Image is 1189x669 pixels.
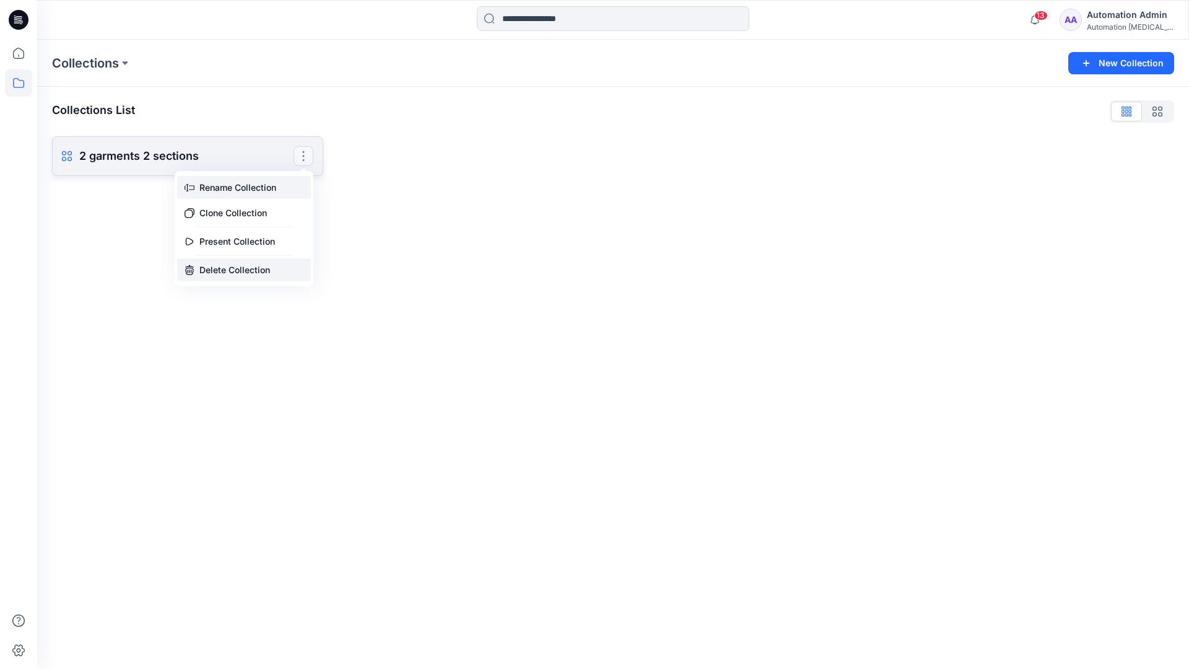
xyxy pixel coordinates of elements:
[52,136,323,176] a: 2 garments 2 sectionsRename CollectionClone CollectionPresent CollectionDelete Collection
[1034,11,1048,20] span: 13
[1060,9,1082,31] div: AA
[177,176,311,199] button: Rename Collection
[1068,52,1174,74] button: New Collection
[177,230,311,253] button: Present Collection
[177,201,311,224] button: Clone Collection
[1087,22,1174,32] div: Automation [MEDICAL_DATA]...
[52,102,135,121] p: Collections List
[52,55,119,72] a: Collections
[79,147,294,165] p: 2 garments 2 sections
[177,258,311,281] button: Delete Collection
[1087,7,1174,22] div: Automation Admin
